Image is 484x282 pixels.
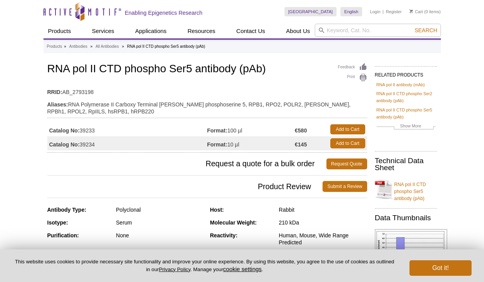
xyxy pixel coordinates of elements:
div: Serum [116,219,204,226]
a: All Antibodies [95,43,119,50]
a: Print [338,73,367,82]
div: Human, Mouse, Wide Range Predicted [279,232,367,246]
td: 10 µl [207,136,295,150]
strong: Catalog No: [49,127,80,134]
h2: RELATED PRODUCTS [375,66,437,80]
li: » [90,44,93,49]
span: Search [415,27,437,33]
td: AB_2793198 [47,84,367,96]
a: Register [386,9,402,14]
div: Polyclonal [116,206,204,213]
li: » [64,44,66,49]
strong: Catalog No: [49,141,80,148]
strong: Format: [207,127,227,134]
li: » [122,44,124,49]
a: Add to Cart [330,124,365,134]
a: Cart [409,9,423,14]
a: Request Quote [326,158,367,169]
td: RNA Polymerase II Carboxy Terminal [PERSON_NAME] phosphoserine 5, RPB1, RPO2, POLR2, [PERSON_NAME... [47,96,367,116]
div: 210 kDa [279,219,367,226]
a: Login [370,9,380,14]
a: RNA pol II antibody (mAb) [376,81,425,88]
strong: Purification: [47,232,79,238]
a: About Us [281,24,315,38]
a: Submit a Review [323,181,367,192]
strong: Reactivity: [210,232,238,238]
strong: Host: [210,207,224,213]
a: Products [47,43,62,50]
strong: Molecular Weight: [210,219,257,226]
a: Services [87,24,119,38]
strong: Aliases: [47,101,68,108]
h2: Enabling Epigenetics Research [125,9,203,16]
a: Products [43,24,76,38]
a: Add to Cart [330,138,365,148]
li: (0 items) [409,7,441,16]
div: Rabbit [279,206,367,213]
a: Show More [376,122,435,131]
td: 100 µl [207,122,295,136]
img: RNA pol II CTD phospho Ser5 antibody (pAb) tested by ChIP. [375,229,447,275]
span: Request a quote for a bulk order [47,158,326,169]
a: Privacy Policy [159,266,190,272]
li: | [383,7,384,16]
p: This website uses cookies to provide necessary site functionality and improve your online experie... [12,258,397,273]
input: Keyword, Cat. No. [315,24,441,37]
strong: €145 [295,141,307,148]
a: Resources [183,24,220,38]
button: cookie settings [223,266,262,272]
strong: Format: [207,141,227,148]
h2: Technical Data Sheet [375,157,437,171]
button: Search [412,27,439,34]
a: Applications [130,24,171,38]
span: Product Review [47,181,323,192]
a: English [340,7,362,16]
td: 39234 [47,136,207,150]
a: Antibodies [69,43,87,50]
strong: Antibody Type: [47,207,87,213]
a: RNA pol II CTD phospho Ser2 antibody (pAb) [376,90,435,104]
img: Your Cart [409,9,413,13]
a: RNA pol II CTD phospho Ser5 antibody (pAb) [376,106,435,120]
a: Contact Us [232,24,270,38]
strong: RRID: [47,89,62,96]
h2: Data Thumbnails [375,214,437,221]
strong: Isotype: [47,219,68,226]
a: RNA pol II CTD phospho Ser5 antibody (pAb) [375,176,437,202]
a: Feedback [338,63,367,71]
button: Got it! [409,260,472,276]
a: [GEOGRAPHIC_DATA] [285,7,337,16]
li: RNA pol II CTD phospho Ser5 antibody (pAb) [127,44,205,49]
strong: €580 [295,127,307,134]
h1: RNA pol II CTD phospho Ser5 antibody (pAb) [47,63,367,76]
td: 39233 [47,122,207,136]
div: None [116,232,204,239]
